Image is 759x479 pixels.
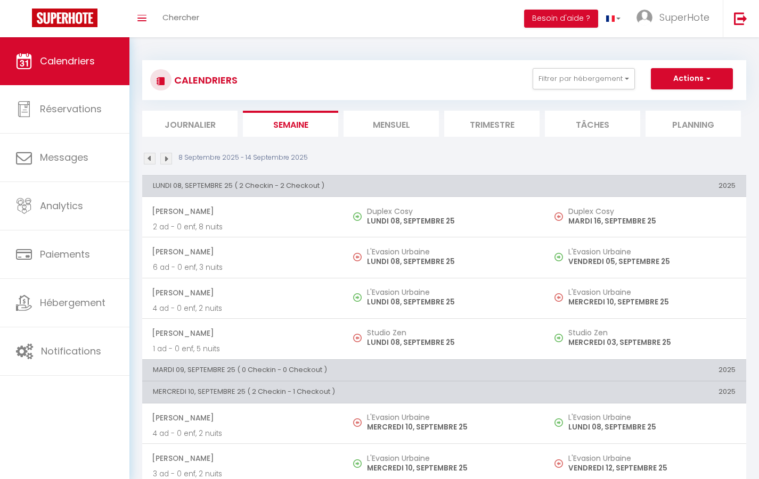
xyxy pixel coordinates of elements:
img: NO IMAGE [554,334,563,342]
p: LUNDI 08, SEPTEMBRE 25 [367,296,534,308]
h5: L'Evasion Urbaine [568,288,736,296]
li: Trimestre [444,111,540,137]
span: Paiements [40,247,90,261]
button: Ouvrir le widget de chat LiveChat [9,4,40,36]
p: VENDREDI 05, SEPTEMBRE 25 [568,256,736,267]
th: 2025 [545,382,746,403]
th: 2025 [545,175,746,196]
h5: L'Evasion Urbaine [367,247,534,256]
p: LUNDI 08, SEPTEMBRE 25 [367,337,534,348]
span: Calendriers [40,54,95,68]
img: NO IMAGE [554,459,563,468]
img: NO IMAGE [353,418,362,427]
img: ... [636,10,652,26]
img: NO IMAGE [554,212,563,221]
h5: L'Evasion Urbaine [568,247,736,256]
img: NO IMAGE [554,253,563,261]
h3: CALENDRIERS [172,68,238,92]
p: LUNDI 08, SEPTEMBRE 25 [367,216,534,227]
th: MERCREDI 10, SEPTEMBRE 25 ( 2 Checkin - 1 Checkout ) [142,382,545,403]
p: 1 ad - 0 enf, 5 nuits [153,343,333,354]
p: 4 ad - 0 enf, 2 nuits [153,303,333,314]
h5: Duplex Cosy [568,207,736,216]
span: [PERSON_NAME] [152,323,333,343]
span: SuperHote [659,11,709,24]
button: Besoin d'aide ? [524,10,598,28]
h5: L'Evasion Urbaine [367,454,534,463]
button: Actions [651,68,733,89]
button: Filtrer par hébergement [533,68,635,89]
span: [PERSON_NAME] [152,408,333,428]
p: LUNDI 08, SEPTEMBRE 25 [367,256,534,267]
span: Chercher [162,12,199,23]
img: NO IMAGE [353,334,362,342]
h5: L'Evasion Urbaine [367,288,534,296]
span: [PERSON_NAME] [152,242,333,262]
span: [PERSON_NAME] [152,201,333,221]
p: VENDREDI 12, SEPTEMBRE 25 [568,463,736,474]
img: NO IMAGE [554,293,563,302]
li: Planning [646,111,741,137]
h5: Studio Zen [367,328,534,337]
th: MARDI 09, SEPTEMBRE 25 ( 0 Checkin - 0 Checkout ) [142,359,545,381]
span: Hébergement [40,296,105,309]
img: NO IMAGE [353,253,362,261]
p: MERCREDI 10, SEPTEMBRE 25 [568,296,736,308]
li: Mensuel [344,111,439,137]
p: 6 ad - 0 enf, 3 nuits [153,262,333,273]
span: [PERSON_NAME] [152,283,333,303]
img: Super Booking [32,9,97,27]
p: 2 ad - 0 enf, 8 nuits [153,221,333,233]
p: 4 ad - 0 enf, 2 nuits [153,428,333,439]
li: Journalier [142,111,238,137]
h5: Duplex Cosy [367,207,534,216]
span: [PERSON_NAME] [152,448,333,468]
img: logout [734,12,747,25]
span: Analytics [40,199,83,212]
span: Notifications [41,344,101,358]
p: MERCREDI 03, SEPTEMBRE 25 [568,337,736,348]
h5: L'Evasion Urbaine [568,454,736,463]
th: LUNDI 08, SEPTEMBRE 25 ( 2 Checkin - 2 Checkout ) [142,175,545,196]
img: NO IMAGE [554,418,563,427]
p: MERCREDI 10, SEPTEMBRE 25 [367,463,534,474]
p: LUNDI 08, SEPTEMBRE 25 [568,422,736,433]
h5: L'Evasion Urbaine [367,413,534,422]
span: Messages [40,151,88,164]
th: 2025 [545,359,746,381]
li: Semaine [243,111,338,137]
p: 8 Septembre 2025 - 14 Septembre 2025 [178,153,308,163]
p: MARDI 16, SEPTEMBRE 25 [568,216,736,227]
span: Réservations [40,102,102,115]
h5: L'Evasion Urbaine [568,413,736,422]
h5: Studio Zen [568,328,736,337]
li: Tâches [545,111,640,137]
p: MERCREDI 10, SEPTEMBRE 25 [367,422,534,433]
